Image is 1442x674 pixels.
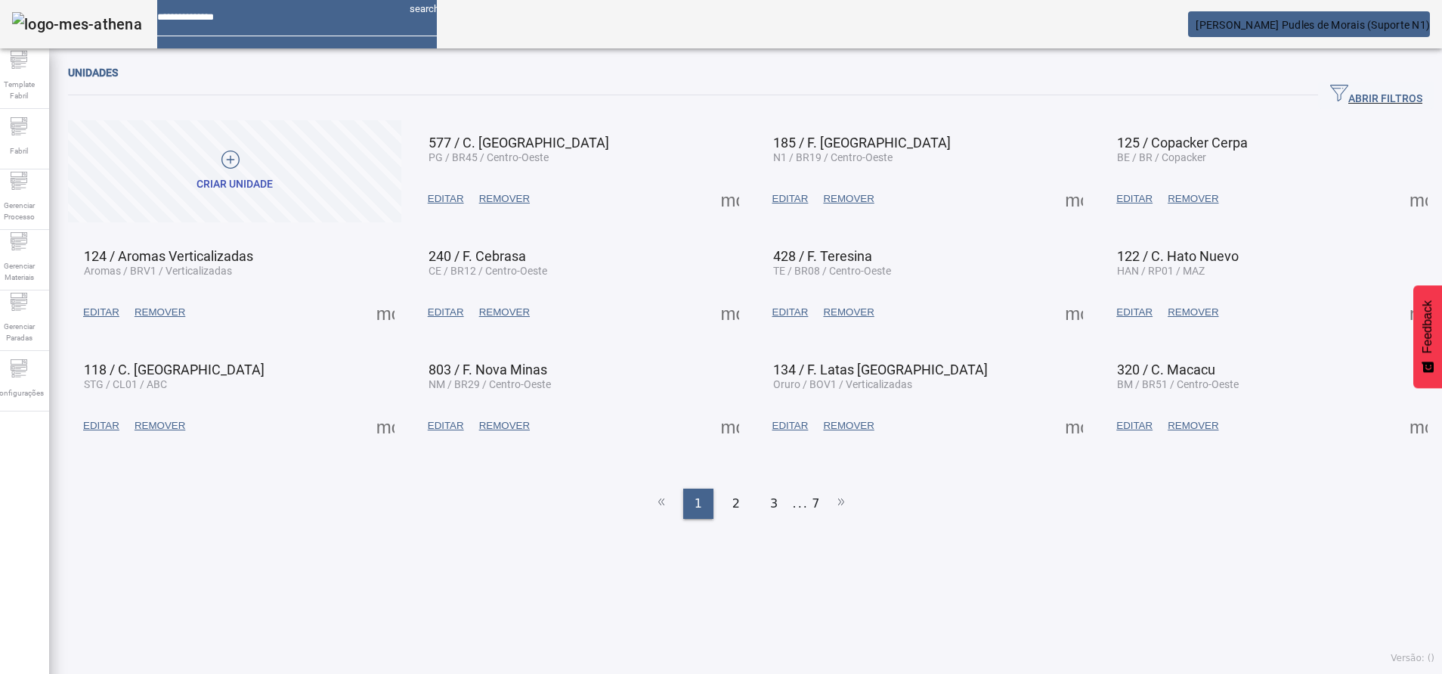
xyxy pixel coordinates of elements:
[1109,299,1160,326] button: EDITAR
[1109,185,1160,213] button: EDITAR
[429,378,551,390] span: NM / BR29 / Centro-Oeste
[76,299,127,326] button: EDITAR
[812,489,819,519] li: 7
[127,412,193,439] button: REMOVER
[732,495,740,513] span: 2
[12,12,142,36] img: logo-mes-athena
[1168,191,1218,207] span: REMOVER
[83,305,119,320] span: EDITAR
[1060,185,1088,213] button: Mais
[716,185,744,213] button: Mais
[420,299,472,326] button: EDITAR
[420,412,472,439] button: EDITAR
[429,151,549,163] span: PG / BR45 / Centro-Oeste
[472,299,537,326] button: REMOVER
[84,265,232,277] span: Aromas / BRV1 / Verticalizadas
[1421,300,1434,353] span: Feedback
[372,412,399,439] button: Mais
[472,185,537,213] button: REMOVER
[1116,305,1153,320] span: EDITAR
[127,299,193,326] button: REMOVER
[772,191,809,207] span: EDITAR
[1160,412,1226,439] button: REMOVER
[773,265,891,277] span: TE / BR08 / Centro-Oeste
[1117,151,1206,163] span: BE / BR / Copacker
[1160,185,1226,213] button: REMOVER
[765,412,816,439] button: EDITAR
[1060,299,1088,326] button: Mais
[135,418,185,433] span: REMOVER
[76,412,127,439] button: EDITAR
[1109,412,1160,439] button: EDITAR
[472,412,537,439] button: REMOVER
[823,418,874,433] span: REMOVER
[1168,305,1218,320] span: REMOVER
[773,151,893,163] span: N1 / BR19 / Centro-Oeste
[1405,185,1432,213] button: Mais
[429,248,526,264] span: 240 / F. Cebrasa
[773,248,872,264] span: 428 / F. Teresina
[196,177,273,192] div: Criar unidade
[716,299,744,326] button: Mais
[1116,418,1153,433] span: EDITAR
[1405,412,1432,439] button: Mais
[1117,135,1248,151] span: 125 / Copacker Cerpa
[770,495,778,513] span: 3
[420,185,472,213] button: EDITAR
[84,362,265,377] span: 118 / C. [GEOGRAPHIC_DATA]
[479,305,530,320] span: REMOVER
[84,248,253,264] span: 124 / Aromas Verticalizadas
[1117,378,1239,390] span: BM / BR51 / Centro-Oeste
[765,185,816,213] button: EDITAR
[428,305,464,320] span: EDITAR
[5,141,32,161] span: Fabril
[429,135,609,151] span: 577 / C. [GEOGRAPHIC_DATA]
[1318,82,1434,109] button: ABRIR FILTROS
[68,67,118,79] span: Unidades
[84,378,167,390] span: STG / CL01 / ABC
[716,412,744,439] button: Mais
[68,120,401,222] button: Criar unidade
[815,185,881,213] button: REMOVER
[1168,418,1218,433] span: REMOVER
[773,378,912,390] span: Oruro / BOV1 / Verticalizadas
[1060,412,1088,439] button: Mais
[1160,299,1226,326] button: REMOVER
[773,362,988,377] span: 134 / F. Latas [GEOGRAPHIC_DATA]
[1117,265,1205,277] span: HAN / RP01 / MAZ
[823,305,874,320] span: REMOVER
[793,489,808,519] li: ...
[429,265,547,277] span: CE / BR12 / Centro-Oeste
[765,299,816,326] button: EDITAR
[1391,653,1434,663] span: Versão: ()
[773,135,951,151] span: 185 / F. [GEOGRAPHIC_DATA]
[815,412,881,439] button: REMOVER
[479,418,530,433] span: REMOVER
[428,418,464,433] span: EDITAR
[1117,362,1215,377] span: 320 / C. Macacu
[1413,285,1442,388] button: Feedback - Mostrar pesquisa
[1117,248,1239,264] span: 122 / C. Hato Nuevo
[823,191,874,207] span: REMOVER
[83,418,119,433] span: EDITAR
[372,299,399,326] button: Mais
[1196,19,1430,31] span: [PERSON_NAME] Pudles de Morais (Suporte N1)
[1116,191,1153,207] span: EDITAR
[1330,84,1422,107] span: ABRIR FILTROS
[479,191,530,207] span: REMOVER
[1405,299,1432,326] button: Mais
[428,191,464,207] span: EDITAR
[772,305,809,320] span: EDITAR
[429,362,547,377] span: 803 / F. Nova Minas
[815,299,881,326] button: REMOVER
[772,418,809,433] span: EDITAR
[135,305,185,320] span: REMOVER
